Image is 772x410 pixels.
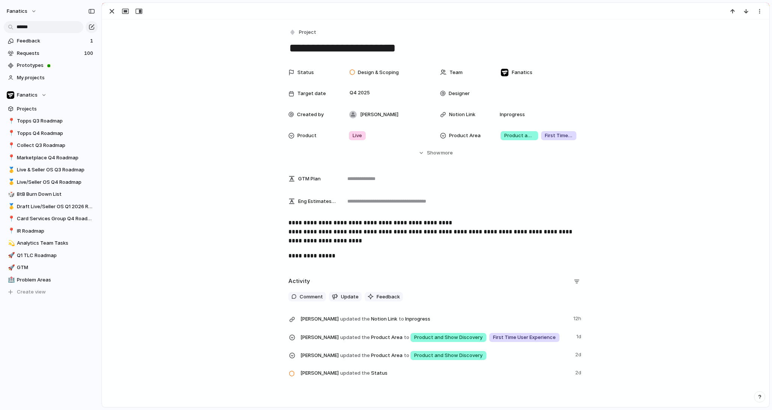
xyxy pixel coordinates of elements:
div: 🥇 [8,202,13,211]
button: 📍 [7,215,14,222]
button: 🥇 [7,203,14,210]
span: Product Area [300,331,572,343]
span: updated the [340,352,370,359]
button: Update [329,292,362,302]
span: Q1 TLC Roadmap [17,252,95,259]
div: 📍Card Services Group Q4 Roadmap [4,213,98,224]
span: 1d [576,331,583,340]
div: 🚀 [8,251,13,260]
div: 💫 [8,239,13,248]
span: Design & Scoping [358,69,399,76]
a: 📍Collect Q3 Roadmap [4,140,98,151]
span: Marketplace Q4 Roadmap [17,154,95,162]
div: 📍 [8,227,13,235]
span: Show [427,149,440,157]
span: Prototypes [17,62,95,69]
span: Feedback [377,293,400,301]
h2: Activity [288,277,310,286]
span: Draft Live/Seller OS Q1 2026 Roadmap [17,203,95,210]
a: 🥇Draft Live/Seller OS Q1 2026 Roadmap [4,201,98,212]
span: Live & Seller OS Q3 Roadmap [17,166,95,174]
button: Create view [4,286,98,298]
a: Prototypes [4,60,98,71]
span: Target date [297,90,326,97]
span: Team [449,69,463,76]
a: 🥇Live & Seller OS Q3 Roadmap [4,164,98,175]
a: 🚀Q1 TLC Roadmap [4,250,98,261]
span: Product and Show Discovery [414,334,482,341]
button: Project [288,27,318,38]
span: First Time User Experience [545,132,573,139]
button: 💫 [7,239,14,247]
span: IR Roadmap [17,227,95,235]
span: Requests [17,50,82,57]
a: 📍Topps Q4 Roadmap [4,128,98,139]
span: [PERSON_NAME] [360,111,398,118]
div: 🥇 [8,166,13,174]
span: [PERSON_NAME] [300,315,339,323]
button: Feedback [365,292,403,302]
div: 🥇 [8,178,13,186]
div: 🏥 [8,275,13,284]
span: In progress [497,111,528,118]
span: Product Area [449,132,481,139]
span: Notion Link In progress [300,313,569,324]
span: Projects [17,105,95,113]
button: 📍 [7,227,14,235]
button: Fanatics [4,89,98,101]
span: GTM [17,264,95,271]
button: 📍 [7,117,14,125]
span: to [404,334,409,341]
span: Feedback [17,37,88,45]
span: Created by [297,111,324,118]
span: Live/Seller OS Q4 Roadmap [17,179,95,186]
span: updated the [340,369,370,377]
span: to [399,315,404,323]
span: [PERSON_NAME] [300,352,339,359]
span: 2d [575,368,583,377]
span: more [441,149,453,157]
span: Product [297,132,317,139]
div: 📍 [8,141,13,150]
a: Requests100 [4,48,98,59]
a: 💫Analytics Team Tasks [4,238,98,249]
span: Card Services Group Q4 Roadmap [17,215,95,222]
button: fanatics [3,5,41,17]
span: Topps Q4 Roadmap [17,130,95,137]
span: Fanatics [512,69,532,76]
a: 📍Topps Q3 Roadmap [4,115,98,127]
div: 🥇Live/Seller OS Q4 Roadmap [4,177,98,188]
div: 🎲BtB Burn Down List [4,189,98,200]
span: Q4 2025 [348,88,372,97]
span: [PERSON_NAME] [300,369,339,377]
span: 2d [575,349,583,359]
span: Analytics Team Tasks [17,239,95,247]
span: Create view [17,288,46,296]
span: updated the [340,315,370,323]
span: to [404,352,409,359]
a: My projects [4,72,98,83]
a: 🚀GTM [4,262,98,273]
button: 🥇 [7,179,14,186]
a: Feedback1 [4,35,98,47]
button: Showmore [288,146,583,160]
div: 📍IR Roadmap [4,225,98,237]
span: 1 [90,37,95,45]
span: Product and Show Discovery [414,352,482,359]
span: Update [341,293,359,301]
a: 🏥Problem Areas [4,274,98,286]
span: Problem Areas [17,276,95,284]
span: My projects [17,74,95,82]
span: updated the [340,334,370,341]
span: BtB Burn Down List [17,191,95,198]
a: 📍Marketplace Q4 Roadmap [4,152,98,163]
span: Live [353,132,362,139]
span: Product Area [300,349,571,361]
